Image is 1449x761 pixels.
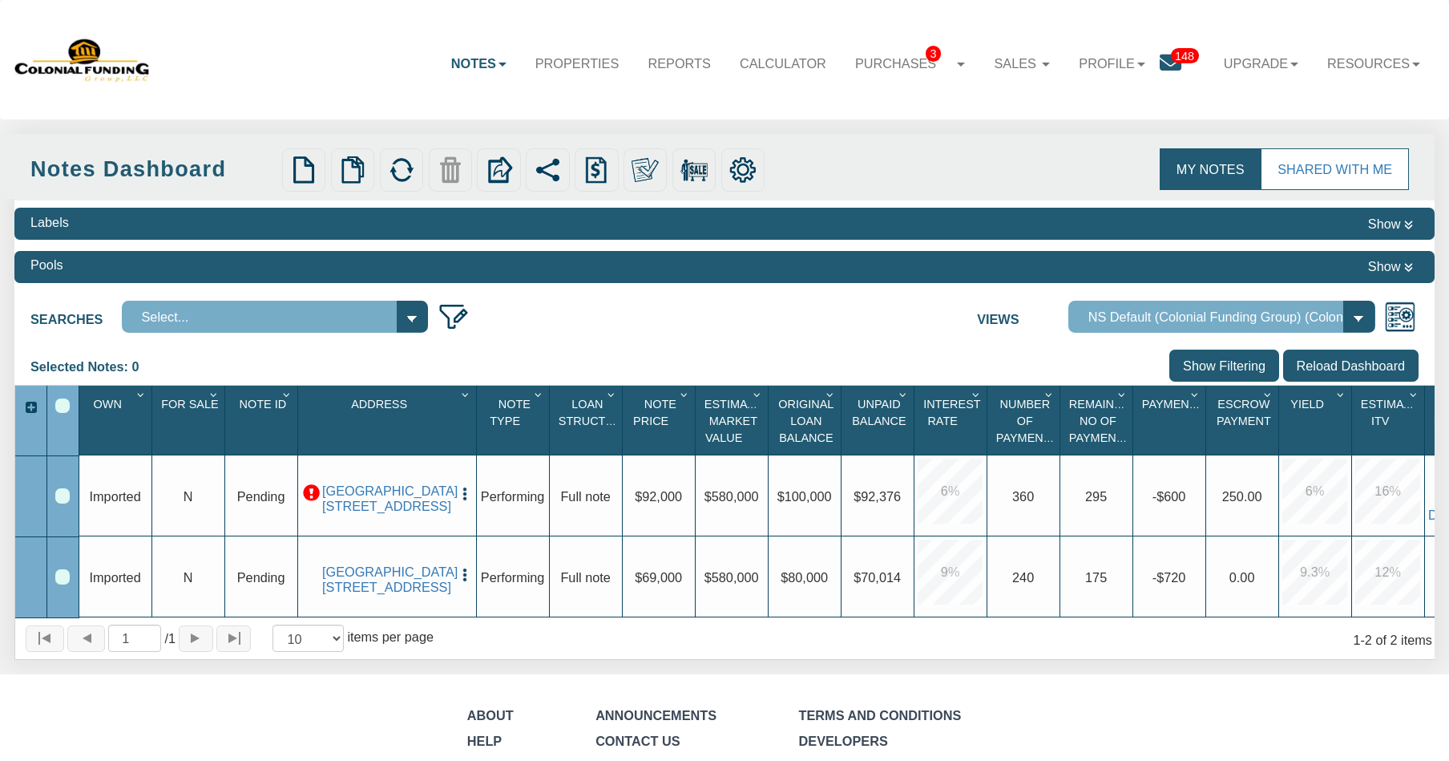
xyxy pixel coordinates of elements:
[108,625,161,652] input: Selected page
[1064,391,1132,449] div: Remaining No Of Payments Sort None
[1012,570,1034,585] span: 240
[1069,398,1135,444] span: Remaining No Of Payments
[322,484,451,515] a: 0000 B Lafayette Ave, Baltimore, MD, 21202
[778,398,833,444] span: Original Loan Balance
[772,391,840,449] div: Sort None
[14,37,151,83] img: 579666
[1012,489,1034,504] span: 360
[1282,540,1347,605] div: 9.3
[155,391,224,449] div: For Sale Sort None
[918,459,983,524] div: 6.0
[490,398,531,427] span: Note Type
[729,156,757,184] img: settings.png
[704,570,759,585] span: $580,000
[83,391,151,449] div: Sort None
[559,398,630,427] span: Loan Structure
[799,734,888,748] a: Developers
[55,488,70,503] div: Row 1, Row Selection Checkbox
[699,391,767,449] div: Estimated Market Value Sort None
[457,486,473,502] img: cell-menu.png
[841,41,980,87] a: Purchases3
[237,570,285,585] span: Pending
[205,386,223,404] div: Column Menu
[132,386,150,404] div: Column Menu
[1259,386,1277,404] div: Column Menu
[347,629,434,644] span: items per page
[626,391,694,449] div: Note Price Sort None
[1405,386,1423,404] div: Column Menu
[90,570,141,585] span: Imported
[351,398,407,411] span: Address
[301,391,475,449] div: Address Sort None
[480,391,548,449] div: Sort None
[530,386,547,404] div: Column Menu
[83,391,151,449] div: Own Sort None
[164,629,176,648] span: 1
[845,391,913,449] div: Sort None
[777,489,832,504] span: $100,000
[852,398,906,427] span: Unpaid Balance
[30,301,122,329] label: Searches
[481,570,545,585] span: Performing
[179,625,213,652] button: Page forward
[560,489,610,504] span: Full note
[1152,570,1186,585] span: -$720
[1332,386,1350,404] div: Column Menu
[603,386,620,404] div: Column Menu
[55,569,70,584] div: Row 2, Row Selection Checkbox
[560,570,610,585] span: Full note
[894,386,912,404] div: Column Menu
[996,398,1058,444] span: Number Of Payments
[1136,391,1205,449] div: Payment(P&I) Sort None
[184,489,193,504] span: N
[918,391,986,449] div: Interest Rate Sort None
[322,565,451,596] a: 0000 B Lafayette Ave, Baltimore, MD, 21202
[467,708,514,723] a: About
[457,484,473,502] button: Press to open the note menu
[967,386,985,404] div: Column Menu
[1362,213,1419,235] button: Show
[918,391,986,449] div: Sort None
[977,301,1068,329] label: Views
[799,708,962,723] a: Terms and Conditions
[680,156,708,184] img: for_sale.png
[1282,391,1350,449] div: Sort None
[991,391,1059,449] div: Sort None
[457,386,474,404] div: Column Menu
[1222,489,1262,504] span: 250.00
[626,391,694,449] div: Sort None
[94,398,122,411] span: Own
[301,391,475,449] div: Sort None
[1085,489,1107,504] span: 295
[553,391,621,449] div: Sort None
[633,398,676,427] span: Note Price
[1282,391,1350,449] div: Yield Sort None
[534,156,561,184] img: share.svg
[583,156,610,184] img: history.png
[1362,256,1419,277] button: Show
[26,625,64,652] button: Page to first
[1160,41,1209,89] a: 148
[1209,41,1313,86] a: Upgrade
[290,156,317,184] img: new.png
[1142,398,1223,411] span: Payment(P&I)
[30,213,69,232] div: Labels
[772,391,840,449] div: Original Loan Balance Sort None
[228,391,297,449] div: Sort None
[1313,41,1435,86] a: Resources
[845,391,913,449] div: Unpaid Balance Sort None
[481,489,545,504] span: Performing
[991,391,1059,449] div: Number Of Payments Sort None
[1169,350,1279,382] input: Show Filtering
[1353,633,1432,647] span: 1 2 of 2 items
[635,570,682,585] span: $69,000
[339,156,366,184] img: copy.png
[1283,350,1419,382] input: Reload Dashboard
[704,489,759,504] span: $580,000
[749,386,766,404] div: Column Menu
[595,708,716,723] a: Announcements
[457,567,473,583] img: cell-menu.png
[1085,570,1107,585] span: 175
[228,391,297,449] div: Note Id Sort None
